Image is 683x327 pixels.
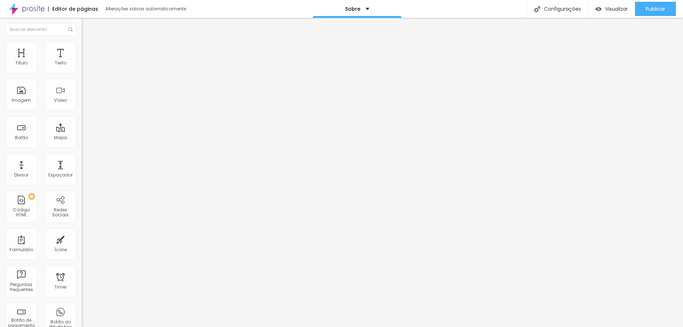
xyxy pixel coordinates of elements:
[14,173,28,178] div: Divisor
[595,6,602,12] img: view-1.svg
[7,282,35,292] div: Perguntas frequentes
[105,7,187,11] div: Alterações salvas automaticamente
[55,60,66,65] div: Texto
[82,18,683,327] iframe: Editor
[7,207,35,218] div: Código HTML
[68,27,73,32] img: Icone
[54,247,67,252] div: Ícone
[46,207,74,218] div: Redes Sociais
[15,60,27,65] div: Título
[605,6,628,12] span: Visualizar
[12,98,31,103] div: Imagem
[48,6,98,11] div: Editor de páginas
[588,2,635,16] button: Visualizar
[54,285,67,290] div: Timer
[48,173,73,178] div: Espaçador
[646,6,665,12] span: Publicar
[15,135,28,140] div: Botão
[345,6,360,11] p: Sobre
[54,135,67,140] div: Mapa
[635,2,676,16] button: Publicar
[5,23,76,36] input: Buscar elemento
[54,98,67,103] div: Vídeo
[10,247,33,252] div: Formulário
[534,6,540,12] img: Icone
